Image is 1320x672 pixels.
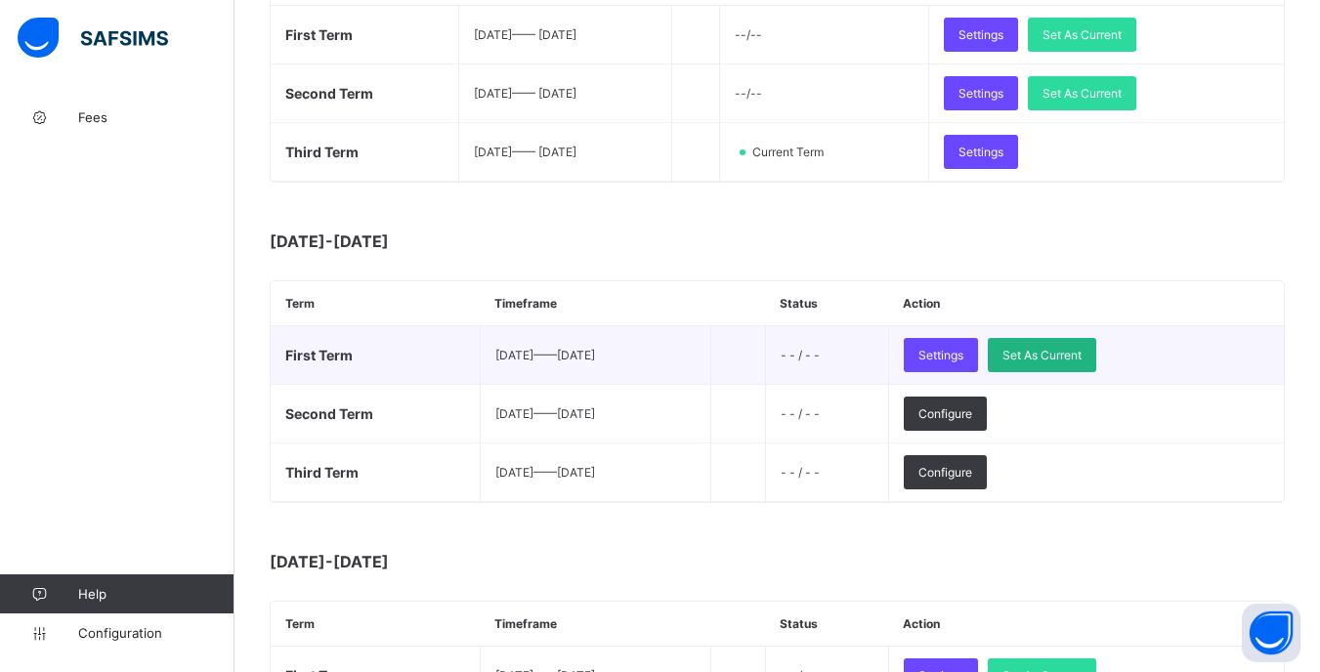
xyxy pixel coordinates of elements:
[271,281,480,326] th: Term
[78,625,234,641] span: Configuration
[781,348,820,362] span: - - / - -
[495,465,595,480] span: [DATE] —— [DATE]
[285,85,373,102] span: Second Term
[285,26,353,43] span: First Term
[781,406,820,421] span: - - / - -
[270,552,660,571] span: [DATE]-[DATE]
[474,145,576,159] span: [DATE] —— [DATE]
[888,602,1284,647] th: Action
[1242,604,1300,662] button: Open asap
[750,145,835,159] span: Current Term
[720,6,929,64] td: --/--
[1043,27,1122,42] span: Set As Current
[78,586,234,602] span: Help
[285,347,353,363] span: First Term
[765,281,888,326] th: Status
[18,18,168,59] img: safsims
[1002,348,1082,362] span: Set As Current
[78,109,234,125] span: Fees
[958,27,1003,42] span: Settings
[958,145,1003,159] span: Settings
[888,281,1284,326] th: Action
[480,281,711,326] th: Timeframe
[285,144,359,160] span: Third Term
[765,602,888,647] th: Status
[495,406,595,421] span: [DATE] —— [DATE]
[918,348,963,362] span: Settings
[474,27,576,42] span: [DATE] —— [DATE]
[918,406,972,421] span: Configure
[271,602,480,647] th: Term
[720,64,929,123] td: --/--
[474,86,576,101] span: [DATE] —— [DATE]
[270,231,660,251] span: [DATE]-[DATE]
[285,464,359,481] span: Third Term
[781,465,820,480] span: - - / - -
[285,405,373,422] span: Second Term
[1043,86,1122,101] span: Set As Current
[480,602,711,647] th: Timeframe
[495,348,595,362] span: [DATE] —— [DATE]
[918,465,972,480] span: Configure
[958,86,1003,101] span: Settings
